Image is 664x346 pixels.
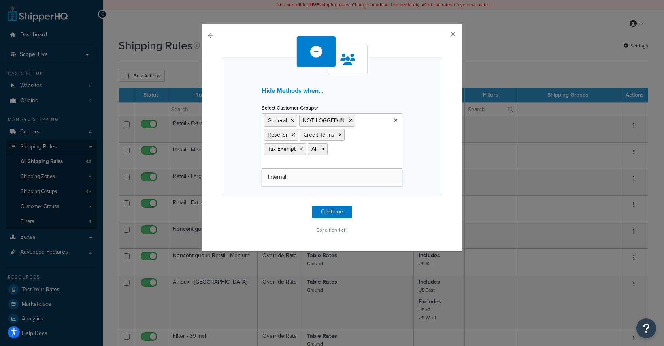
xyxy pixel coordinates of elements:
[312,206,352,218] button: Continue
[303,116,345,125] span: NOT LOGGED IN
[311,145,317,153] span: All
[262,87,402,94] h3: Hide Methods when...
[222,224,442,236] p: Condition 1 of 1
[268,145,296,153] span: Tax Exempt
[268,131,288,139] span: Reseller
[304,131,334,139] span: Credit Terms
[268,116,287,125] span: General
[262,168,402,186] a: Internal
[262,105,319,111] label: Select Customer Groups
[268,173,286,181] span: Internal
[636,318,656,338] button: Open Resource Center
